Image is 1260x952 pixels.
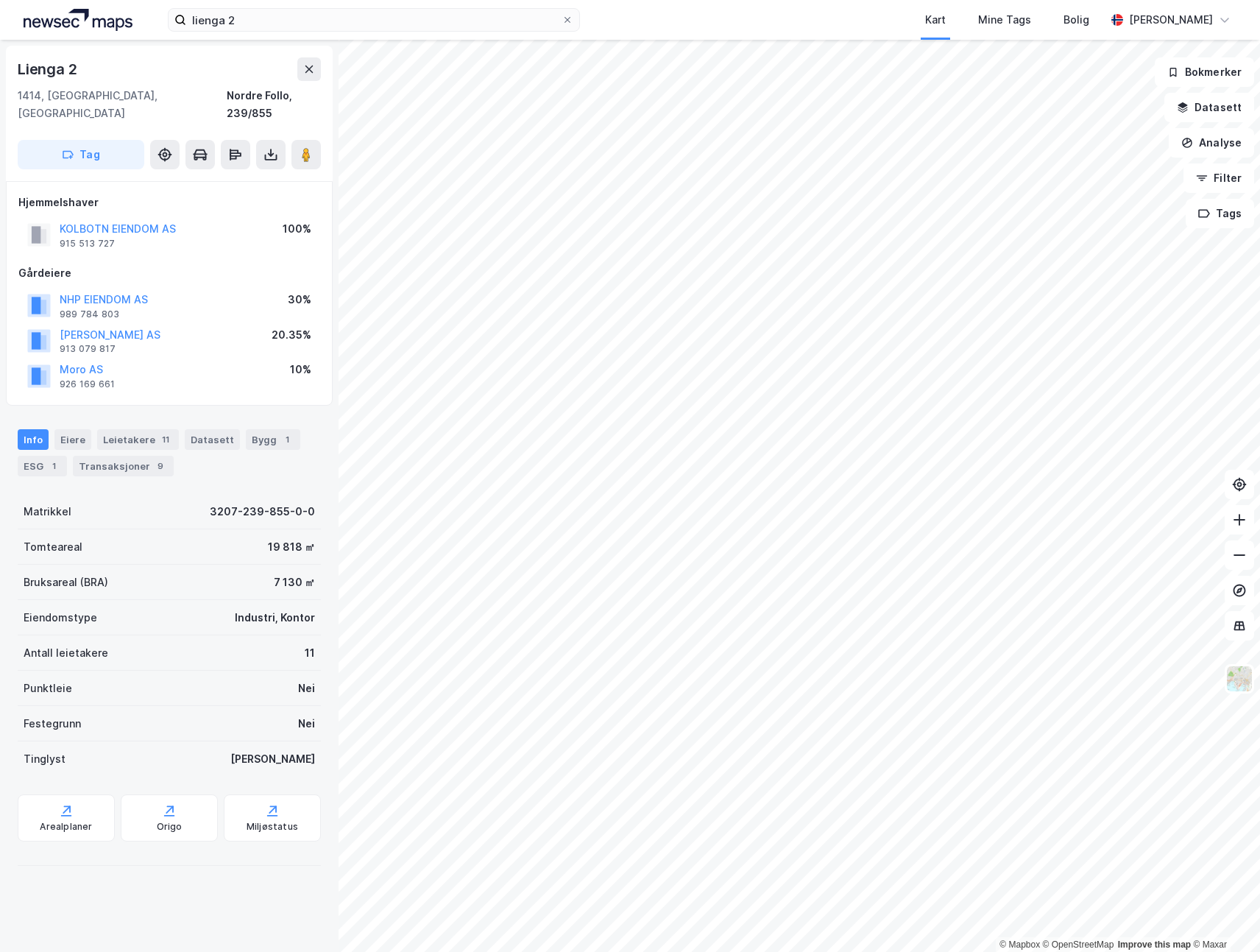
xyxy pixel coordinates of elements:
div: 1414, [GEOGRAPHIC_DATA], [GEOGRAPHIC_DATA] [18,87,227,122]
div: Origo [157,821,183,833]
div: 11 [305,644,315,662]
div: Bygg [246,429,300,450]
div: [PERSON_NAME] [1129,11,1213,29]
div: Datasett [185,429,240,450]
div: 913 079 817 [60,343,116,355]
div: 11 [158,432,173,447]
div: Antall leietakere [24,644,108,662]
div: 30% [288,291,311,308]
div: Gårdeiere [18,264,320,282]
div: Leietakere [97,429,179,450]
div: 20.35% [272,326,311,344]
div: Mine Tags [978,11,1031,29]
div: Punktleie [24,680,72,697]
div: Eiere [54,429,91,450]
a: Mapbox [999,939,1040,950]
div: Info [18,429,49,450]
div: Nei [298,680,315,697]
div: 915 513 727 [60,238,115,250]
div: Nei [298,715,315,733]
div: Nordre Follo, 239/855 [227,87,321,122]
div: Tomteareal [24,538,82,556]
div: 10% [290,361,311,378]
div: 3207-239-855-0-0 [210,503,315,521]
div: Eiendomstype [24,609,97,627]
div: Bruksareal (BRA) [24,574,108,591]
div: 989 784 803 [60,308,119,320]
div: ESG [18,456,67,476]
img: logo.a4113a55bc3d86da70a041830d287a7e.svg [24,9,132,31]
div: Industri, Kontor [235,609,315,627]
div: 9 [153,459,168,473]
div: Kart [925,11,946,29]
button: Tags [1186,199,1254,228]
div: Arealplaner [40,821,92,833]
div: 100% [283,220,311,238]
img: Z [1225,665,1253,693]
div: Transaksjoner [73,456,174,476]
div: Matrikkel [24,503,71,521]
div: 1 [46,459,61,473]
div: 1 [280,432,294,447]
div: 7 130 ㎡ [274,574,315,591]
div: Kontrollprogram for chat [1186,881,1260,952]
button: Filter [1183,163,1254,193]
div: Festegrunn [24,715,81,733]
button: Tag [18,140,144,169]
iframe: Chat Widget [1186,881,1260,952]
div: 926 169 661 [60,378,115,390]
div: Tinglyst [24,750,66,768]
div: Bolig [1063,11,1089,29]
div: Miljøstatus [247,821,298,833]
button: Bokmerker [1155,57,1254,87]
div: Lienga 2 [18,57,79,81]
div: Hjemmelshaver [18,194,320,211]
input: Søk på adresse, matrikkel, gårdeiere, leietakere eller personer [186,9,562,31]
a: Improve this map [1118,939,1191,950]
div: [PERSON_NAME] [230,750,315,768]
button: Analyse [1169,128,1254,158]
div: 19 818 ㎡ [268,538,315,556]
button: Datasett [1164,93,1254,122]
a: OpenStreetMap [1043,939,1114,950]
